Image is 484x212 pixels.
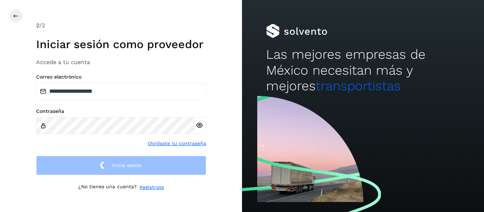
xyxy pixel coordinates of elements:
[140,184,164,191] a: Regístrate
[36,108,206,114] label: Contraseña
[316,78,401,93] span: transportistas
[36,21,206,30] div: /2
[78,184,137,191] p: ¿No tienes una cuenta?
[36,156,206,175] button: Inicia sesión
[36,59,206,65] h3: Accede a tu cuenta
[36,22,39,29] span: 2
[36,38,206,51] h1: Iniciar sesión como proveedor
[112,163,142,168] span: Inicia sesión
[148,140,206,147] a: Olvidaste tu contraseña
[36,74,206,80] label: Correo electrónico
[266,47,460,94] h2: Las mejores empresas de México necesitan más y mejores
